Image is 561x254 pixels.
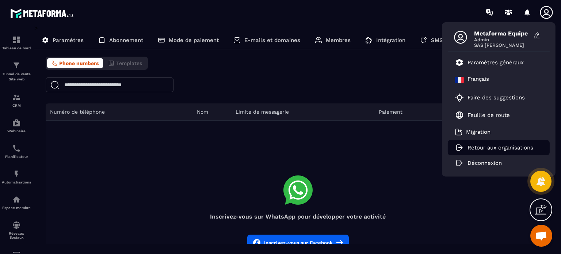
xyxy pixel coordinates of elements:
[2,113,31,139] a: automationsautomationsWebinaire
[2,87,31,113] a: formationformationCRM
[47,58,103,68] button: Phone numbers
[231,103,374,121] th: Limite de messagerie
[2,46,31,50] p: Tableau de bord
[2,190,31,215] a: automationsautomationsEspace membre
[53,37,84,43] p: Paramètres
[374,103,444,121] th: Paiement
[12,195,21,204] img: automations
[376,37,405,43] p: Intégration
[474,42,529,48] span: SAS [PERSON_NAME]
[455,93,533,102] a: Faire des suggestions
[455,128,491,136] a: Migration
[104,58,146,68] button: Templates
[466,129,491,135] p: Migration
[2,206,31,210] p: Espace membre
[12,221,21,230] img: social-network
[12,118,21,127] img: automations
[192,103,232,121] th: Nom
[12,61,21,70] img: formation
[467,160,502,166] p: Déconnexion
[2,164,31,190] a: automationsautomationsAutomatisations
[2,103,31,107] p: CRM
[467,59,524,66] p: Paramètres généraux
[2,30,31,56] a: formationformationTableau de bord
[109,37,143,43] p: Abonnement
[467,76,489,84] p: Français
[12,93,21,102] img: formation
[2,180,31,184] p: Automatisations
[12,144,21,153] img: scheduler
[530,225,552,247] div: Ouvrir le chat
[467,144,533,151] p: Retour aux organisations
[2,215,31,245] a: social-networksocial-networkRéseaux Sociaux
[467,112,510,118] p: Feuille de route
[59,60,99,66] span: Phone numbers
[467,94,525,101] p: Faire des suggestions
[169,37,219,43] p: Mode de paiement
[116,60,142,66] span: Templates
[2,129,31,133] p: Webinaire
[2,56,31,87] a: formationformationTunnel de vente Site web
[455,144,533,151] a: Retour aux organisations
[474,37,529,42] span: Admin
[12,170,21,178] img: automations
[455,111,510,120] a: Feuille de route
[326,37,351,43] p: Membres
[431,37,503,43] p: SMS / Emails / Webinaires
[244,37,300,43] p: E-mails et domaines
[247,235,349,251] button: Inscrivez-vous sur Facebook
[2,72,31,82] p: Tunnel de vente Site web
[46,103,192,121] th: Numéro de téléphone
[46,213,550,220] h4: Inscrivez-vous sur WhatsApp pour développer votre activité
[2,155,31,159] p: Planificateur
[455,58,524,67] a: Paramètres généraux
[10,7,76,20] img: logo
[474,30,529,37] span: Metaforma Equipe
[2,139,31,164] a: schedulerschedulerPlanificateur
[2,231,31,239] p: Réseaux Sociaux
[12,35,21,44] img: formation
